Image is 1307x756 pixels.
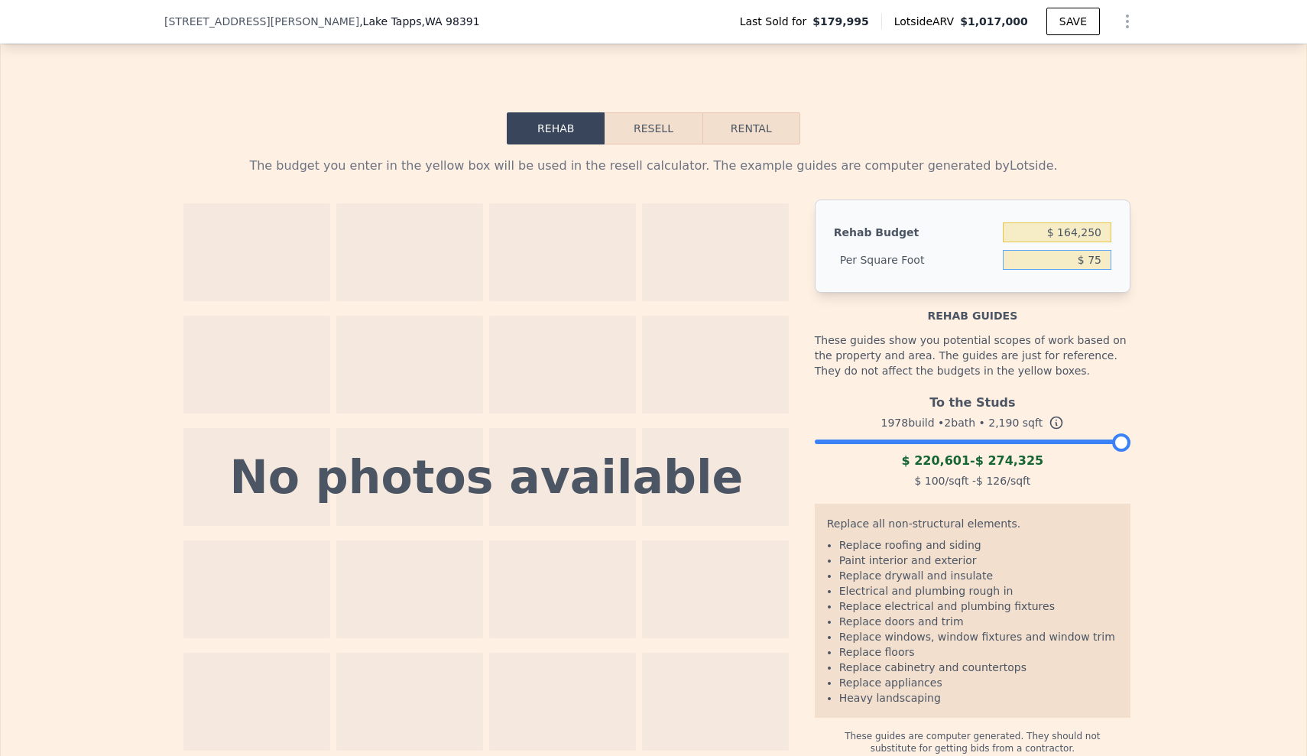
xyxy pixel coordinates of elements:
[839,614,1118,629] li: Replace doors and trim
[815,718,1130,754] div: These guides are computer generated. They should not substitute for getting bids from a contractor.
[839,553,1118,568] li: Paint interior and exterior
[839,629,1118,644] li: Replace windows, window fixtures and window trim
[422,15,480,28] span: , WA 98391
[839,675,1118,690] li: Replace appliances
[177,157,1130,175] div: The budget you enter in the yellow box will be used in the resell calculator. The example guides ...
[960,15,1028,28] span: $1,017,000
[1112,6,1143,37] button: Show Options
[815,293,1130,323] div: Rehab guides
[827,516,1118,537] div: Replace all non-structural elements.
[839,599,1118,614] li: Replace electrical and plumbing fixtures
[230,454,744,500] div: No photos available
[839,644,1118,660] li: Replace floors
[914,475,945,487] span: $ 100
[834,246,997,274] div: Per Square Foot
[507,112,605,144] button: Rehab
[605,112,702,144] button: Resell
[359,14,480,29] span: , Lake Tapps
[815,470,1130,492] div: /sqft - /sqft
[839,537,1118,553] li: Replace roofing and siding
[976,475,1007,487] span: $ 126
[901,453,970,468] span: $ 220,601
[815,388,1130,412] div: To the Studs
[812,14,869,29] span: $179,995
[834,219,997,246] div: Rehab Budget
[740,14,813,29] span: Last Sold for
[839,583,1118,599] li: Electrical and plumbing rough in
[839,690,1118,706] li: Heavy landscaping
[988,417,1019,429] span: 2,190
[815,323,1130,388] div: These guides show you potential scopes of work based on the property and area. The guides are jus...
[815,412,1130,433] div: 1978 build • 2 bath • sqft
[839,660,1118,675] li: Replace cabinetry and countertops
[702,112,800,144] button: Rental
[1046,8,1100,35] button: SAVE
[815,452,1130,470] div: -
[164,14,359,29] span: [STREET_ADDRESS][PERSON_NAME]
[975,453,1044,468] span: $ 274,325
[839,568,1118,583] li: Replace drywall and insulate
[894,14,960,29] span: Lotside ARV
